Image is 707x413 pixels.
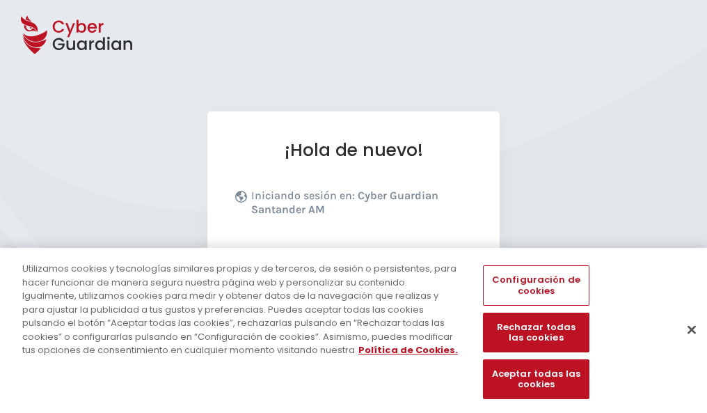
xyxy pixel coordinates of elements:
[251,189,468,224] p: Iniciando sesión en:
[358,343,458,357] a: Más información sobre su privacidad, se abre en una nueva pestaña
[676,314,707,345] button: Cerrar
[483,359,589,399] button: Aceptar todas las cookies
[251,189,438,216] b: Cyber Guardian Santander AM
[483,313,589,352] button: Rechazar todas las cookies
[22,262,462,357] div: Utilizamos cookies y tecnologías similares propias y de terceros, de sesión o persistentes, para ...
[483,265,589,305] button: Configuración de cookies, Abre el cuadro de diálogo del centro de preferencias.
[235,139,472,161] h1: ¡Hola de nuevo!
